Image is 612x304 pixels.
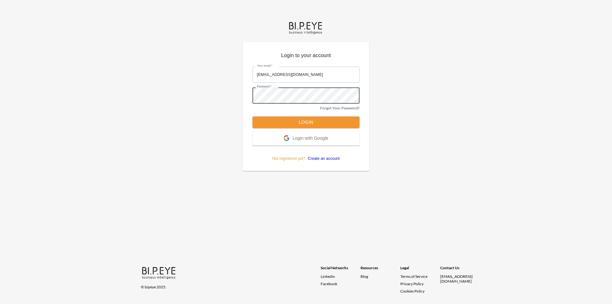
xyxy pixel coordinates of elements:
div: Contact Us [440,265,480,274]
div: [EMAIL_ADDRESS][DOMAIN_NAME] [440,274,480,284]
label: Your email [257,64,273,68]
a: Terms of Service [400,274,438,279]
a: Forgot Your Password? [320,106,360,110]
a: Privacy Policy [400,281,424,286]
img: bipeye-logo [288,20,324,35]
a: Facebook [321,281,361,286]
a: Cookies Policy [400,289,425,293]
a: Linkedin [321,274,361,279]
p: Not registered yet? [252,145,360,161]
p: Login to your account [252,52,360,62]
label: Password [257,85,272,89]
img: bipeye-logo [141,265,178,280]
div: Resources [361,265,400,274]
span: Linkedin [321,274,335,279]
span: Login with Google [293,136,328,142]
button: Login with Google [252,132,360,145]
a: Create an account [305,156,340,161]
span: Facebook [321,281,337,286]
div: Legal [400,265,440,274]
a: Blog [361,274,368,279]
button: Login [252,116,360,128]
div: Social Networks [321,265,361,274]
div: © bipeye 2025. [141,281,312,289]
